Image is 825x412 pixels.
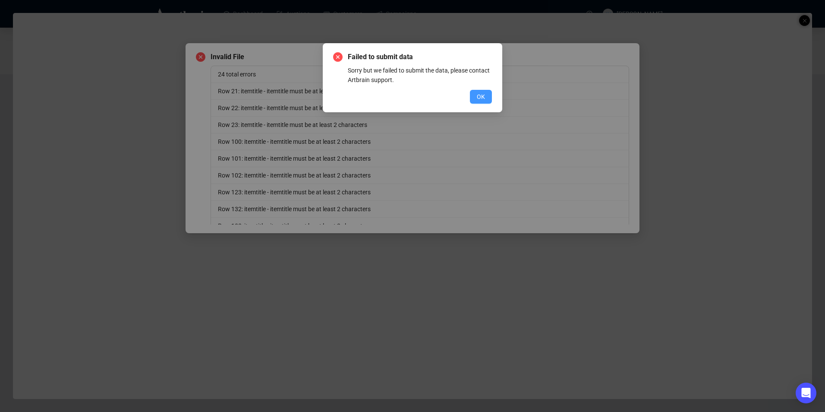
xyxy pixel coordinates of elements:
[348,52,492,62] span: Failed to submit data
[333,52,343,62] span: close-circle
[477,92,485,101] span: OK
[470,90,492,104] button: OK
[796,383,816,403] div: Open Intercom Messenger
[348,67,490,83] span: Sorry but we failed to submit the data, please contact Artbrain support.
